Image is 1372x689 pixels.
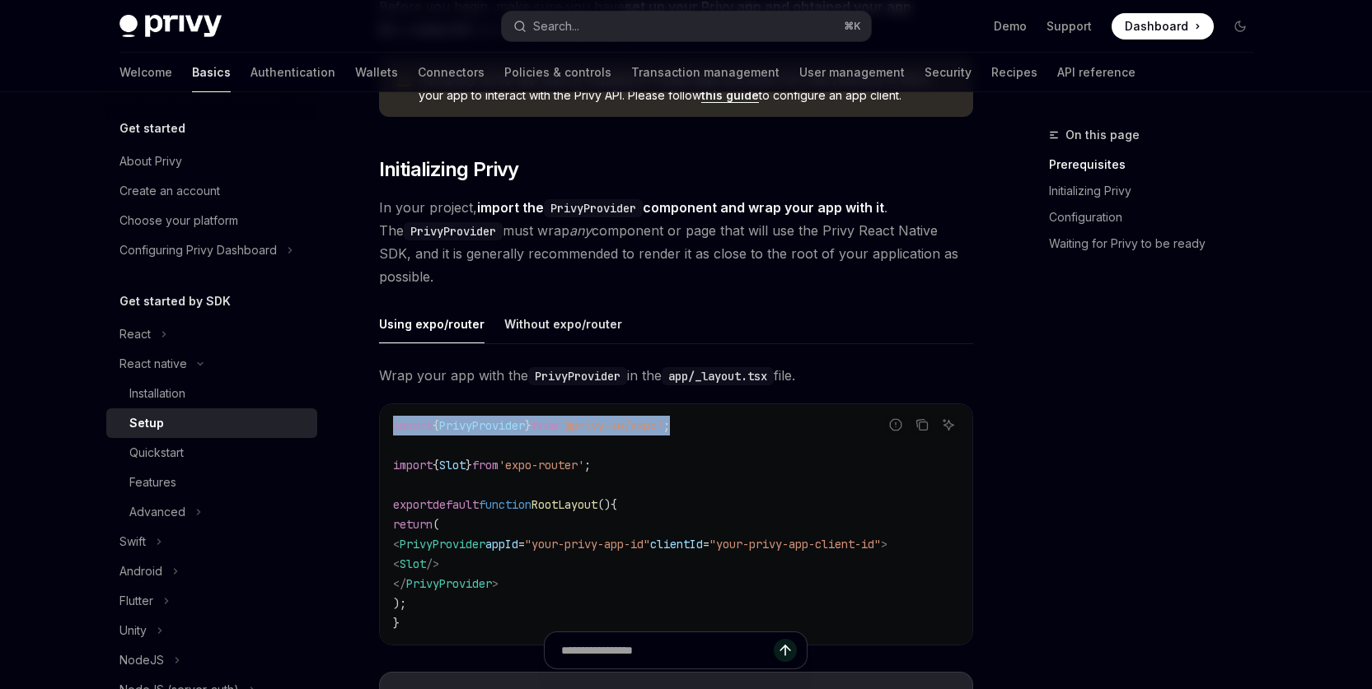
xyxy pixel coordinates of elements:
[129,502,185,522] div: Advanced
[393,517,433,532] span: return
[531,418,558,433] span: from
[544,199,643,217] code: PrivyProvider
[393,556,400,571] span: <
[1057,53,1136,92] a: API reference
[1112,13,1214,40] a: Dashboard
[400,537,485,552] span: PrivyProvider
[597,497,611,512] span: ()
[119,211,238,230] div: Choose your platform
[477,199,884,216] strong: import the component and wrap your app with it
[106,235,317,265] button: Toggle Configuring Privy Dashboard section
[119,354,187,374] div: React native
[379,364,973,387] span: Wrap your app with the in the file.
[106,468,317,497] a: Features
[485,537,518,552] span: appId
[1049,230,1267,257] a: Waiting for Privy to be ready
[533,16,579,36] div: Search...
[558,418,663,433] span: '@privy-io/expo'
[119,240,277,260] div: Configuring Privy Dashboard
[406,576,492,591] span: PrivyProvider
[531,497,597,512] span: RootLayout
[393,458,433,473] span: import
[106,527,317,556] button: Toggle Swift section
[119,181,220,201] div: Create an account
[119,561,162,581] div: Android
[584,458,591,473] span: ;
[561,632,774,668] input: Ask a question...
[129,413,164,433] div: Setup
[504,305,622,343] div: Without expo/router
[663,418,670,433] span: ;
[701,88,759,103] a: this guide
[472,458,499,473] span: from
[106,379,317,408] a: Installation
[499,458,584,473] span: 'expo-router'
[106,408,317,438] a: Setup
[774,639,797,662] button: Send message
[662,367,774,385] code: app/_layout.tsx
[393,418,433,433] span: import
[119,15,222,38] img: dark logo
[418,53,485,92] a: Connectors
[502,12,871,41] button: Open search
[911,414,933,435] button: Copy the contents from the code block
[119,151,182,171] div: About Privy
[393,596,406,611] span: );
[938,414,959,435] button: Ask AI
[129,384,185,403] div: Installation
[393,497,433,512] span: export
[466,458,472,473] span: }
[528,367,627,385] code: PrivyProvider
[439,458,466,473] span: Slot
[400,556,426,571] span: Slot
[881,537,887,552] span: >
[106,349,317,379] button: Toggle React native section
[106,438,317,468] a: Quickstart
[991,53,1037,92] a: Recipes
[119,591,153,611] div: Flutter
[994,18,1027,35] a: Demo
[925,53,972,92] a: Security
[650,537,703,552] span: clientId
[379,156,519,183] span: Initializing Privy
[611,497,617,512] span: {
[119,621,147,640] div: Unity
[518,537,525,552] span: =
[106,147,317,176] a: About Privy
[844,20,861,33] span: ⌘ K
[393,576,406,591] span: </
[631,53,780,92] a: Transaction management
[119,119,185,138] h5: Get started
[1049,151,1267,178] a: Prerequisites
[569,222,592,239] em: any
[355,53,398,92] a: Wallets
[504,53,611,92] a: Policies & controls
[106,556,317,586] button: Toggle Android section
[1227,13,1253,40] button: Toggle dark mode
[379,305,485,343] div: Using expo/router
[525,537,650,552] span: "your-privy-app-id"
[106,645,317,675] button: Toggle NodeJS section
[709,537,881,552] span: "your-privy-app-client-id"
[426,556,439,571] span: />
[433,458,439,473] span: {
[393,616,400,631] span: }
[106,616,317,645] button: Toggle Unity section
[106,586,317,616] button: Toggle Flutter section
[251,53,335,92] a: Authentication
[119,291,231,311] h5: Get started by SDK
[1049,178,1267,204] a: Initializing Privy
[1065,125,1140,145] span: On this page
[129,443,184,463] div: Quickstart
[106,497,317,527] button: Toggle Advanced section
[1125,18,1188,35] span: Dashboard
[106,206,317,235] a: Choose your platform
[119,650,164,670] div: NodeJS
[433,418,439,433] span: {
[433,517,439,532] span: (
[393,537,400,552] span: <
[119,53,172,92] a: Welcome
[119,532,146,552] div: Swift
[433,497,479,512] span: default
[703,537,709,552] span: =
